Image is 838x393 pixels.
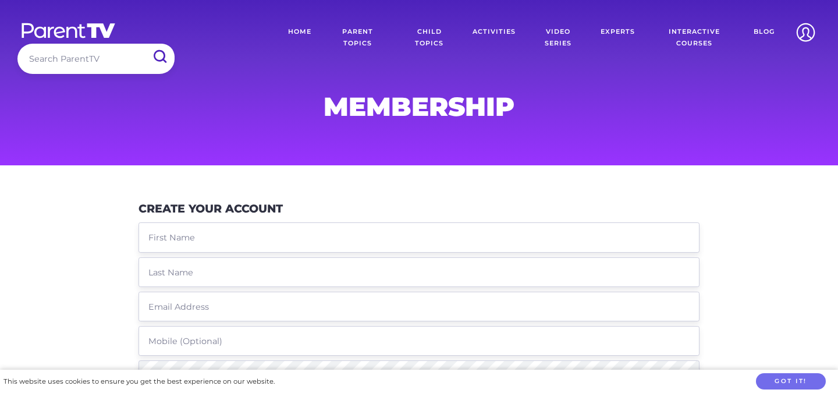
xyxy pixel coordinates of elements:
a: Experts [592,17,644,58]
div: This website uses cookies to ensure you get the best experience on our website. [3,376,275,388]
a: Blog [745,17,783,58]
a: Child Topics [395,17,464,58]
input: Mobile (Optional) [139,326,699,356]
h1: Membership [139,95,699,118]
a: Video Series [524,17,592,58]
a: Interactive Courses [644,17,745,58]
h3: Create Your Account [139,202,283,215]
input: Search ParentTV [17,44,175,73]
input: Submit [144,44,175,70]
input: Last Name [139,257,699,287]
a: Parent Topics [320,17,395,58]
a: Activities [464,17,524,58]
img: Account [791,17,821,47]
input: First Name [139,222,699,252]
img: parenttv-logo-white.4c85aaf.svg [20,22,116,39]
a: Home [279,17,320,58]
input: Email Address [139,292,699,321]
button: Got it! [756,373,826,390]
